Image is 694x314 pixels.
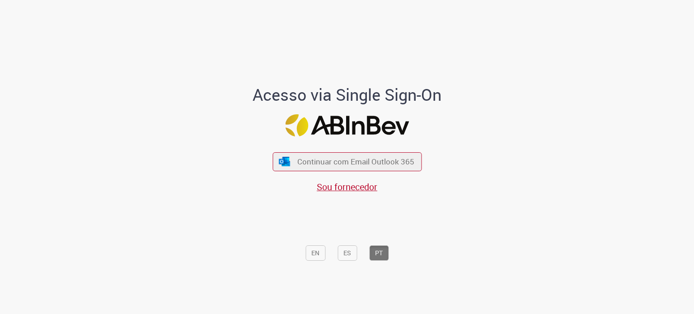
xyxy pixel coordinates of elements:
img: Logo ABInBev [285,114,409,136]
a: Sou fornecedor [317,181,377,193]
span: Continuar com Email Outlook 365 [297,156,414,167]
button: PT [369,245,389,261]
h1: Acesso via Single Sign-On [222,86,473,104]
img: ícone Azure/Microsoft 360 [278,157,291,166]
button: EN [305,245,325,261]
button: ícone Azure/Microsoft 360 Continuar com Email Outlook 365 [272,152,422,171]
button: ES [338,245,357,261]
